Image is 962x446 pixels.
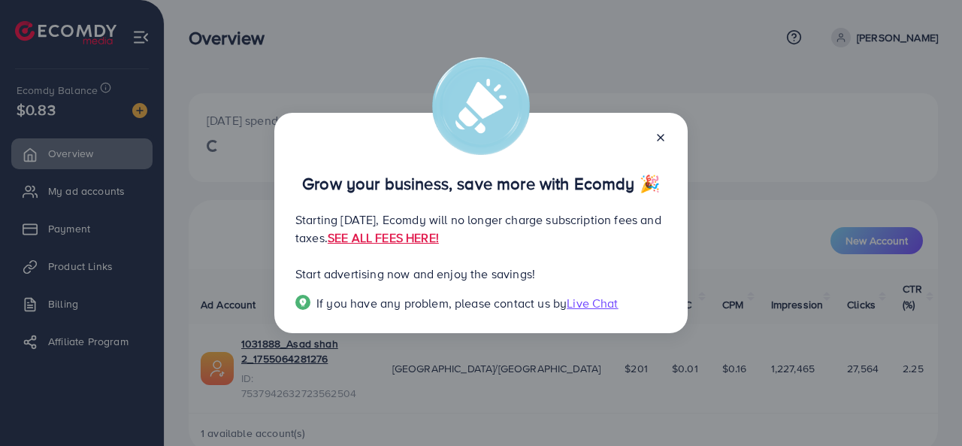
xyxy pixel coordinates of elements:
[316,295,567,311] span: If you have any problem, please contact us by
[295,211,667,247] p: Starting [DATE], Ecomdy will no longer charge subscription fees and taxes.
[295,265,667,283] p: Start advertising now and enjoy the savings!
[295,174,667,193] p: Grow your business, save more with Ecomdy 🎉
[432,57,530,155] img: alert
[567,295,618,311] span: Live Chat
[328,229,439,246] a: SEE ALL FEES HERE!
[295,295,310,310] img: Popup guide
